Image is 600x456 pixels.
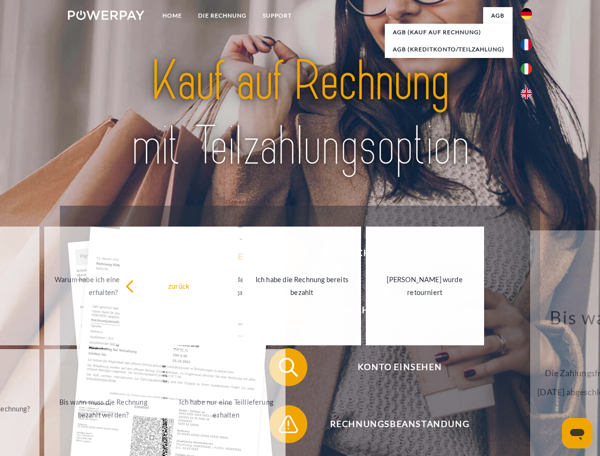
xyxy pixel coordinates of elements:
[50,396,157,421] div: Bis wann muss die Rechnung bezahlt werden?
[269,348,516,386] button: Konto einsehen
[68,10,144,20] img: logo-powerpay-white.svg
[283,348,516,386] span: Konto einsehen
[521,39,532,50] img: fr
[125,279,232,292] div: zurück
[91,46,509,182] img: title-powerpay_de.svg
[190,7,255,24] a: DIE RECHNUNG
[521,88,532,99] img: en
[521,63,532,75] img: it
[248,273,355,299] div: Ich habe die Rechnung bereits bezahlt
[255,7,300,24] a: SUPPORT
[154,7,190,24] a: Home
[521,8,532,19] img: de
[371,273,478,299] div: [PERSON_NAME] wurde retourniert
[173,396,280,421] div: Ich habe nur eine Teillieferung erhalten
[283,405,516,443] span: Rechnungsbeanstandung
[483,7,513,24] a: agb
[269,405,516,443] button: Rechnungsbeanstandung
[385,41,513,58] a: AGB (Kreditkonto/Teilzahlung)
[50,273,157,299] div: Warum habe ich eine Rechnung erhalten?
[562,418,592,448] iframe: Schaltfläche zum Öffnen des Messaging-Fensters
[385,24,513,41] a: AGB (Kauf auf Rechnung)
